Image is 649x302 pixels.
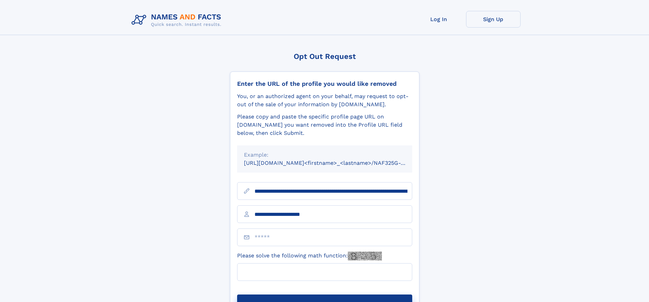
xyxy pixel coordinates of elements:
[244,160,425,166] small: [URL][DOMAIN_NAME]<firstname>_<lastname>/NAF325G-xxxxxxxx
[466,11,521,28] a: Sign Up
[129,11,227,29] img: Logo Names and Facts
[237,113,412,137] div: Please copy and paste the specific profile page URL on [DOMAIN_NAME] you want removed into the Pr...
[412,11,466,28] a: Log In
[237,80,412,88] div: Enter the URL of the profile you would like removed
[237,92,412,109] div: You, or an authorized agent on your behalf, may request to opt-out of the sale of your informatio...
[237,252,382,260] label: Please solve the following math function:
[230,52,419,61] div: Opt Out Request
[244,151,405,159] div: Example:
